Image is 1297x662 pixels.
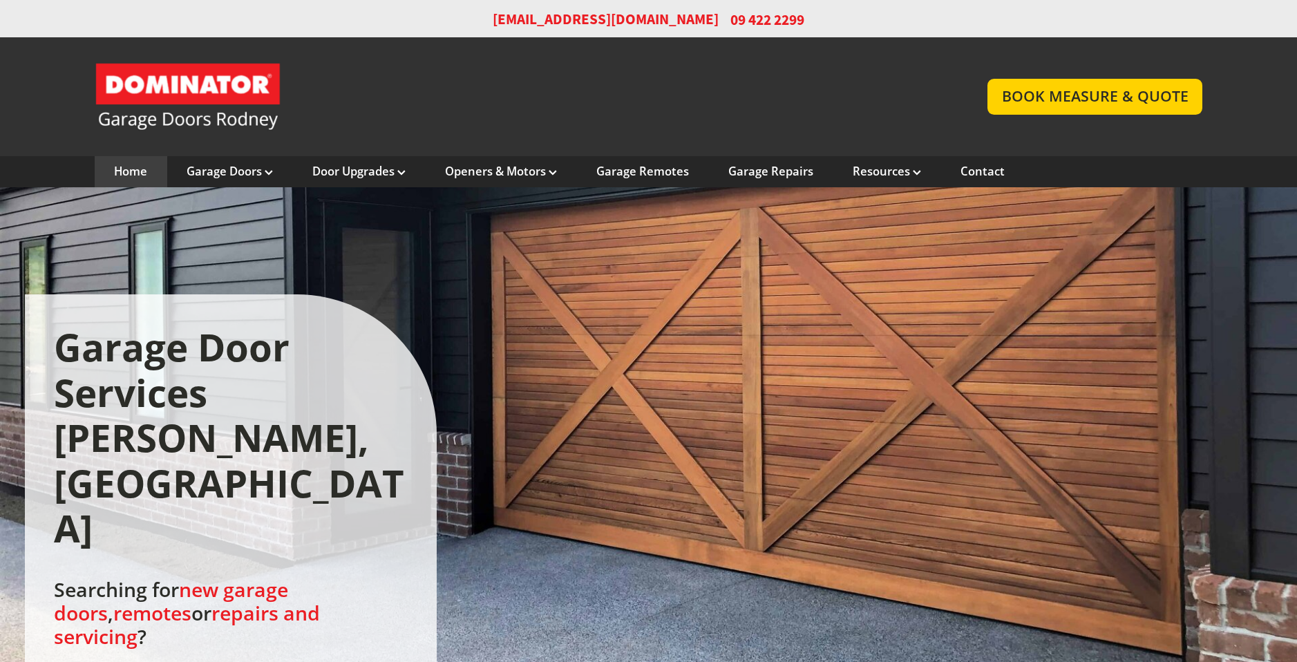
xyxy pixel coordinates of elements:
[54,325,407,551] h1: Garage Door Services [PERSON_NAME], [GEOGRAPHIC_DATA]
[853,164,921,179] a: Resources
[987,79,1202,114] a: BOOK MEASURE & QUOTE
[493,10,719,30] a: [EMAIL_ADDRESS][DOMAIN_NAME]
[114,164,147,179] a: Home
[113,600,191,626] a: remotes
[960,164,1005,179] a: Contact
[95,62,960,131] a: Garage Door and Secure Access Solutions homepage
[728,164,813,179] a: Garage Repairs
[187,164,273,179] a: Garage Doors
[312,164,406,179] a: Door Upgrades
[54,600,320,650] a: repairs and servicing
[730,10,804,30] span: 09 422 2299
[445,164,557,179] a: Openers & Motors
[54,576,288,626] a: new garage doors
[596,164,689,179] a: Garage Remotes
